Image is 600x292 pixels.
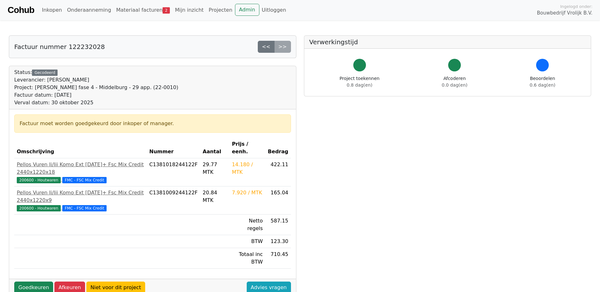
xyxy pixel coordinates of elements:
span: Bouwbedrijf Vrolijk B.V. [537,9,592,17]
span: 200600 - Houtwaren [17,205,61,211]
div: Factuur datum: [DATE] [14,91,178,99]
div: Gecodeerd [32,70,58,76]
div: Pellos Vuren Ii/Iii Komo Ext [DATE]+ Fsc Mix Credit 2440x1220x18 [17,161,144,176]
td: 422.11 [265,158,291,186]
span: Ingelogd onder: [560,3,592,9]
a: << [258,41,275,53]
th: Prijs / eenh. [229,138,265,158]
div: 7.920 / MTK [232,189,263,197]
td: 710.45 [265,248,291,269]
td: 587.15 [265,215,291,235]
th: Omschrijving [14,138,147,158]
div: 20.84 MTK [203,189,227,204]
span: 0.6 dag(en) [530,82,555,88]
span: 200600 - Houtwaren [17,177,61,183]
div: 14.180 / MTK [232,161,263,176]
td: BTW [229,235,265,248]
div: Factuur moet worden goedgekeurd door inkoper of manager. [20,120,286,127]
td: C1381009244122F [147,186,200,215]
div: Pellos Vuren Ii/Iii Komo Ext [DATE]+ Fsc Mix Credit 2440x1220x9 [17,189,144,204]
h5: Factuur nummer 122232028 [14,43,105,51]
td: 165.04 [265,186,291,215]
td: 123.30 [265,235,291,248]
span: FMC - FSC Mix Credit [62,177,107,183]
div: Project: [PERSON_NAME] fase 4 - Middelburg - 29 app. (22-0010) [14,84,178,91]
td: Netto regels [229,215,265,235]
th: Bedrag [265,138,291,158]
span: 0.0 dag(en) [442,82,467,88]
a: Admin [235,4,259,16]
th: Aantal [200,138,229,158]
div: Leverancier: [PERSON_NAME] [14,76,178,84]
span: FMC - FSC Mix Credit [62,205,107,211]
a: Onderaanneming [65,4,114,16]
a: Materiaal facturen2 [114,4,172,16]
span: 2 [163,7,170,14]
th: Nummer [147,138,200,158]
td: C1381018244122F [147,158,200,186]
td: Totaal inc BTW [229,248,265,269]
div: Verval datum: 30 oktober 2025 [14,99,178,106]
a: Pellos Vuren Ii/Iii Komo Ext [DATE]+ Fsc Mix Credit 2440x1220x9200600 - Houtwaren FMC - FSC Mix C... [17,189,144,212]
a: Pellos Vuren Ii/Iii Komo Ext [DATE]+ Fsc Mix Credit 2440x1220x18200600 - Houtwaren FMC - FSC Mix ... [17,161,144,184]
a: Mijn inzicht [172,4,206,16]
a: Inkopen [39,4,64,16]
a: Uitloggen [259,4,289,16]
a: Cohub [8,3,34,18]
h5: Verwerkingstijd [309,38,586,46]
div: 29.77 MTK [203,161,227,176]
div: Beoordelen [530,75,555,88]
div: Project toekennen [340,75,380,88]
a: Projecten [206,4,235,16]
span: 0.8 dag(en) [347,82,372,88]
div: Status: [14,69,178,106]
div: Afcoderen [442,75,467,88]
